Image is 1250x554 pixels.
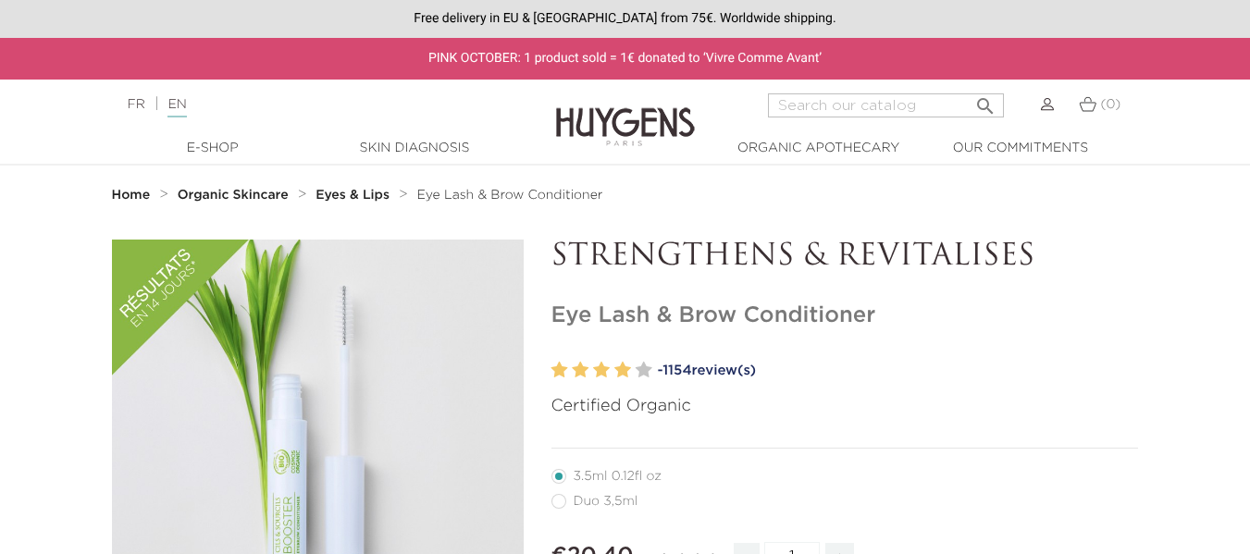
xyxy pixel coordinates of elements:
a: EN [167,98,186,117]
input: Search [768,93,1004,117]
a: Eye Lash & Brow Conditioner [417,188,603,203]
a: -1154review(s) [658,357,1139,385]
button:  [969,88,1002,113]
span: 1154 [662,363,691,377]
p: STRENGTHENS & REVITALISES [551,240,1139,275]
a: Eyes & Lips [316,188,394,203]
label: 3 [593,357,610,384]
a: Our commitments [928,139,1113,158]
p: Certified Organic [551,394,1139,419]
label: 1 [551,357,568,384]
label: 2 [572,357,588,384]
label: 5 [636,357,652,384]
a: Organic Apothecary [726,139,911,158]
span: (0) [1100,98,1120,111]
label: 3.5ml 0.12fl oz [551,469,685,484]
a: Organic Skincare [178,188,293,203]
label: Duo 3,5ml [551,494,661,509]
a: Skin Diagnosis [322,139,507,158]
div: | [118,93,507,116]
h1: Eye Lash & Brow Conditioner [551,302,1139,329]
a: FR [128,98,145,111]
label: 4 [614,357,631,384]
span: Eye Lash & Brow Conditioner [417,189,603,202]
strong: Home [112,189,151,202]
a: E-Shop [120,139,305,158]
img: Huygens [556,78,695,149]
i:  [974,90,996,112]
strong: Eyes & Lips [316,189,390,202]
a: Home [112,188,155,203]
strong: Organic Skincare [178,189,289,202]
